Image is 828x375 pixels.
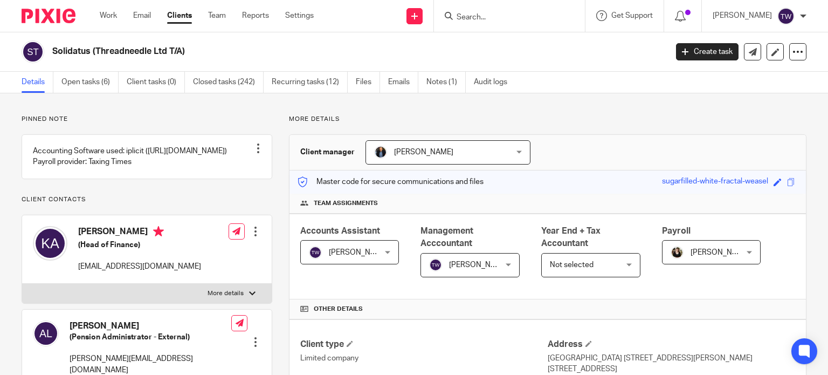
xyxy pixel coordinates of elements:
img: svg%3E [33,321,59,346]
p: [PERSON_NAME] [713,10,772,21]
a: Work [100,10,117,21]
a: Email [133,10,151,21]
p: [GEOGRAPHIC_DATA] [STREET_ADDRESS][PERSON_NAME] [548,353,795,364]
a: Create task [676,43,739,60]
span: Management Acccountant [420,227,473,248]
img: svg%3E [22,40,44,63]
input: Search [456,13,553,23]
a: Audit logs [474,72,515,93]
span: Other details [314,305,363,313]
h4: Client type [300,339,548,350]
a: Team [208,10,226,21]
p: Client contacts [22,195,272,204]
h2: Solidatus (Threadneedle Ltd T/A) [52,46,539,57]
img: svg%3E [33,226,67,261]
p: Limited company [300,353,548,364]
a: Notes (1) [426,72,466,93]
h4: [PERSON_NAME] [78,226,201,240]
span: Payroll [662,227,691,235]
h4: [PERSON_NAME] [70,321,231,332]
p: [STREET_ADDRESS] [548,364,795,374]
img: svg%3E [777,8,795,25]
span: [PERSON_NAME] [329,249,388,256]
a: Open tasks (6) [61,72,119,93]
i: Primary [153,226,164,237]
img: martin-hickman.jpg [374,146,387,159]
span: [PERSON_NAME] [449,261,508,269]
img: Helen%20Campbell.jpeg [671,246,684,259]
a: Emails [388,72,418,93]
img: svg%3E [429,258,442,271]
a: Client tasks (0) [127,72,185,93]
h3: Client manager [300,147,355,158]
img: svg%3E [309,246,322,259]
p: More details [208,289,244,298]
span: Not selected [550,261,594,269]
p: Master code for secure communications and files [298,176,484,187]
span: [PERSON_NAME] [394,148,453,156]
a: Clients [167,10,192,21]
a: Recurring tasks (12) [272,72,348,93]
span: Team assignments [314,199,378,208]
p: [EMAIL_ADDRESS][DOMAIN_NAME] [78,261,201,272]
h5: (Pension Administrator - External) [70,332,231,343]
h5: (Head of Finance) [78,240,201,250]
a: Reports [242,10,269,21]
a: Details [22,72,53,93]
img: Pixie [22,9,75,23]
a: Closed tasks (242) [193,72,264,93]
a: Settings [285,10,314,21]
p: Pinned note [22,115,272,124]
div: sugarfilled-white-fractal-weasel [662,176,768,188]
h4: Address [548,339,795,350]
a: Files [356,72,380,93]
span: [PERSON_NAME] [691,249,750,256]
span: Get Support [611,12,653,19]
span: Accounts Assistant [300,227,380,235]
span: Year End + Tax Accountant [541,227,601,248]
p: More details [289,115,806,124]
